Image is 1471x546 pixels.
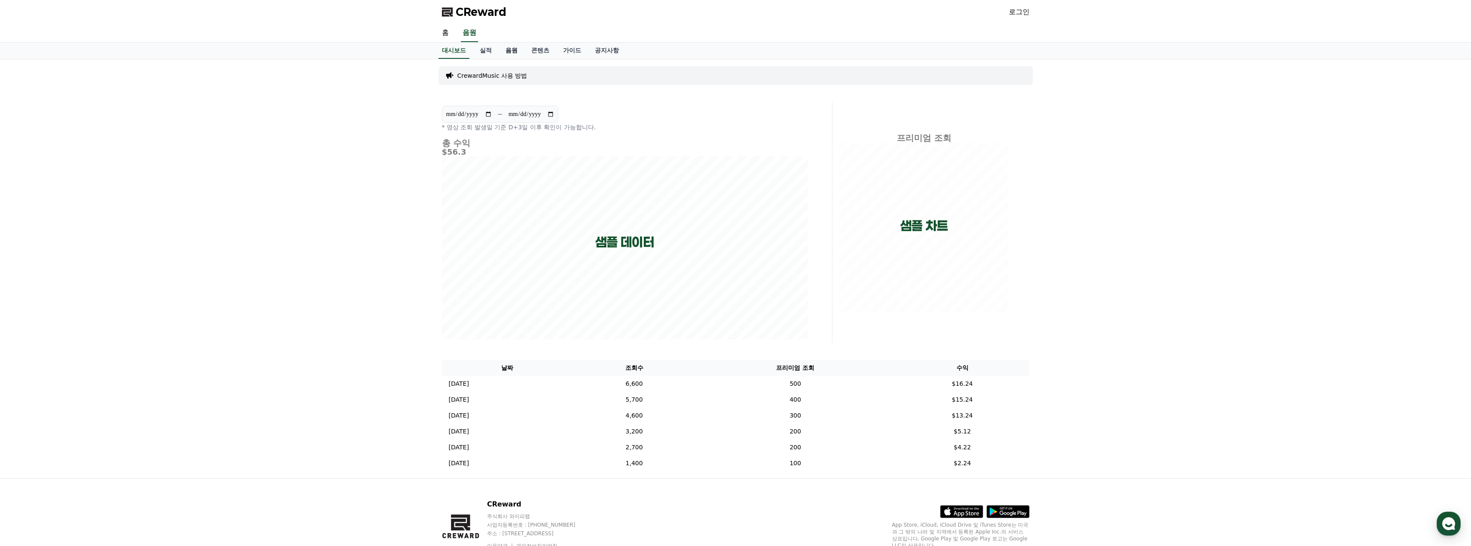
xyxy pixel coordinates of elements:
td: 100 [695,455,895,471]
td: 300 [695,408,895,424]
a: 음원 [499,43,524,59]
a: 공지사항 [588,43,626,59]
td: 3,200 [573,424,695,439]
p: [DATE] [449,427,469,436]
h4: 프리미엄 조회 [839,133,1009,143]
p: [DATE] [449,395,469,404]
span: 설정 [133,285,143,292]
p: 사업자등록번호 : [PHONE_NUMBER] [487,522,592,528]
td: 1,400 [573,455,695,471]
td: 500 [695,376,895,392]
span: 홈 [27,285,32,292]
span: 대화 [79,286,89,293]
a: CrewardMusic 사용 방법 [457,71,527,80]
p: * 영상 조회 발생일 기준 D+3일 이후 확인이 가능합니다. [442,123,808,131]
h5: $56.3 [442,148,808,156]
a: 대시보드 [439,43,469,59]
th: 수익 [895,360,1029,376]
a: 홈 [3,272,57,294]
p: 주식회사 와이피랩 [487,513,592,520]
td: 6,600 [573,376,695,392]
th: 프리미엄 조회 [695,360,895,376]
a: 설정 [111,272,165,294]
td: 5,700 [573,392,695,408]
td: $2.24 [895,455,1029,471]
p: 샘플 데이터 [595,235,654,250]
a: 로그인 [1009,7,1029,17]
p: ~ [497,109,503,119]
td: $4.22 [895,439,1029,455]
p: [DATE] [449,379,469,388]
th: 날짜 [442,360,573,376]
td: 2,700 [573,439,695,455]
p: 샘플 차트 [900,218,948,234]
td: $16.24 [895,376,1029,392]
td: 400 [695,392,895,408]
span: CReward [456,5,506,19]
th: 조회수 [573,360,695,376]
td: 200 [695,439,895,455]
p: CReward [487,499,592,509]
a: 실적 [473,43,499,59]
a: 홈 [435,24,456,42]
a: 음원 [461,24,478,42]
a: CReward [442,5,506,19]
p: [DATE] [449,411,469,420]
p: [DATE] [449,443,469,452]
td: $5.12 [895,424,1029,439]
p: [DATE] [449,459,469,468]
h4: 총 수익 [442,138,808,148]
td: 200 [695,424,895,439]
td: $13.24 [895,408,1029,424]
a: 콘텐츠 [524,43,556,59]
p: 주소 : [STREET_ADDRESS] [487,530,592,537]
a: 가이드 [556,43,588,59]
td: $15.24 [895,392,1029,408]
a: 대화 [57,272,111,294]
td: 4,600 [573,408,695,424]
